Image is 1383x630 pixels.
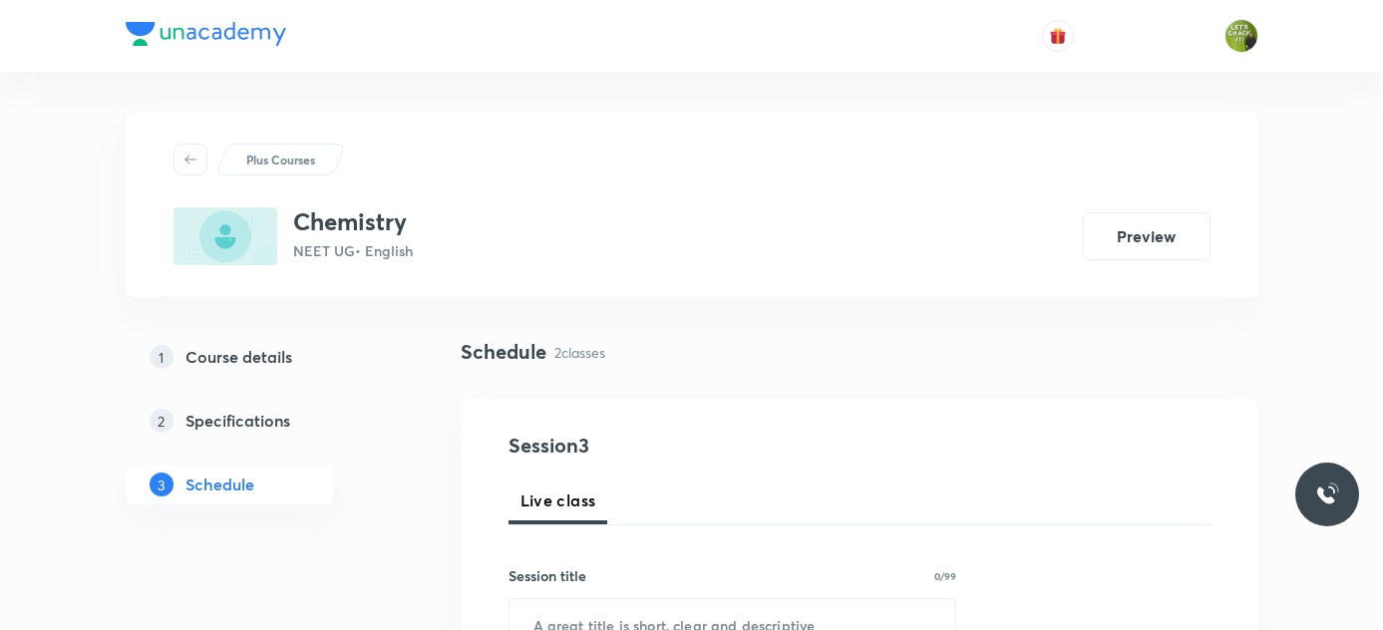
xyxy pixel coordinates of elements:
button: Preview [1083,212,1210,260]
img: 409891F3-BE8A-44EB-8E6F-994473CCAABF_plus.png [173,207,277,265]
a: 2Specifications [126,401,397,441]
h4: Session 3 [509,431,872,461]
p: 2 [150,409,173,433]
p: 2 classes [554,342,605,363]
p: 0/99 [934,571,956,581]
h6: Session title [509,565,586,586]
h5: Course details [185,345,292,369]
p: 3 [150,472,173,496]
img: avatar [1049,27,1067,45]
img: Company Logo [126,22,286,46]
img: Gaurav Uppal [1224,19,1258,53]
button: avatar [1042,20,1074,52]
h5: Specifications [185,409,290,433]
img: ttu [1315,482,1339,506]
p: 1 [150,345,173,369]
a: 1Course details [126,337,397,377]
p: Plus Courses [246,151,315,168]
h5: Schedule [185,472,254,496]
span: Live class [520,488,596,512]
h3: Chemistry [293,207,413,236]
p: NEET UG • English [293,240,413,261]
h4: Schedule [461,337,546,367]
a: Company Logo [126,22,286,51]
